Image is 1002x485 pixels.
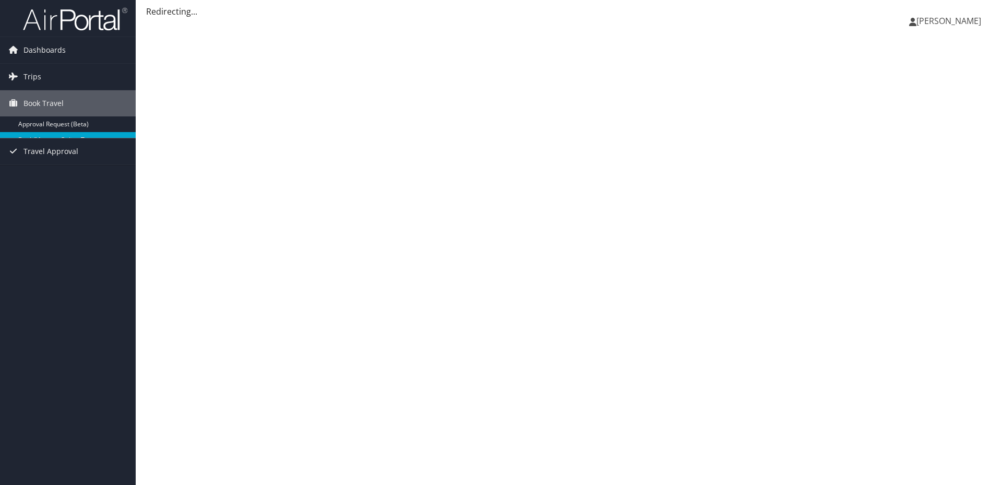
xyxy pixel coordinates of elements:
[146,5,992,18] div: Redirecting...
[916,15,981,27] span: [PERSON_NAME]
[23,138,78,164] span: Travel Approval
[23,90,64,116] span: Book Travel
[23,37,66,63] span: Dashboards
[909,5,992,37] a: [PERSON_NAME]
[23,7,127,31] img: airportal-logo.png
[23,64,41,90] span: Trips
